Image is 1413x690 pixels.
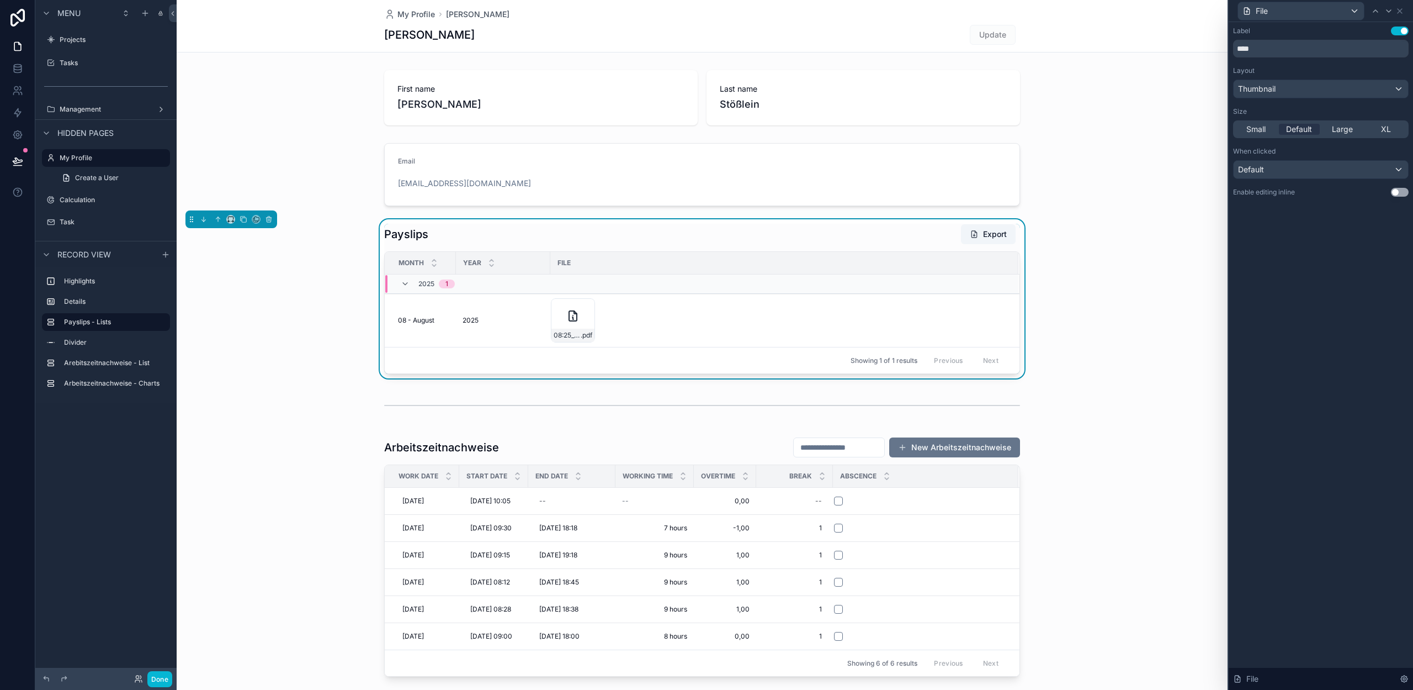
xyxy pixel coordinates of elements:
label: Tasks [60,59,168,67]
label: When clicked [1233,147,1276,156]
span: File [1256,6,1268,17]
span: Overtime [701,472,735,481]
label: Arebitszeitnachweise - List [64,359,166,367]
label: Details [64,297,166,306]
label: Calculation [60,196,168,204]
span: 2025 [418,280,434,288]
span: Hidden pages [57,128,114,139]
label: Arbeitszeitnachweise - Charts [64,379,166,388]
span: Abscence [840,472,877,481]
label: Size [1233,107,1247,116]
span: Month [399,259,424,267]
a: Create a User [55,169,170,187]
div: Enable editing inline [1233,188,1295,197]
a: [PERSON_NAME] [446,9,509,20]
div: 1 [445,280,448,288]
label: Task [60,218,168,227]
span: Record view [57,249,111,260]
label: Divider [64,338,166,347]
button: File [1237,2,1364,20]
span: Menu [57,8,81,19]
span: Work Date [399,472,438,481]
span: Create a User [75,173,119,182]
div: scrollable content [35,267,177,403]
span: Start Date [466,472,507,481]
span: Default [1286,124,1312,135]
span: 2025 [463,316,479,325]
label: Layout [1233,66,1255,75]
span: Break [789,472,812,481]
span: XL [1381,124,1391,135]
a: My Profile [42,149,170,167]
label: Highlights [64,277,166,286]
label: Projects [60,35,168,44]
span: End Date [535,472,568,481]
a: Task [42,213,170,231]
span: 08:25_Lohnabrechnung_Alexander-Stößlein [554,331,581,340]
span: Small [1246,124,1266,135]
label: My Profile [60,154,163,162]
span: Default [1238,164,1264,175]
span: Large [1332,124,1353,135]
span: Showing 6 of 6 results [847,659,917,668]
a: Tasks [42,54,170,72]
span: Working Time [623,472,673,481]
a: My Profile [384,9,435,20]
span: My Profile [397,9,435,20]
span: Showing 1 of 1 results [851,356,917,365]
button: Thumbnail [1233,80,1409,98]
a: Calculation [42,191,170,209]
h1: [PERSON_NAME] [384,27,475,43]
span: 08 - August [398,316,434,325]
span: File [1246,673,1258,684]
a: Projects [42,31,170,49]
span: File [557,259,571,267]
a: Management [42,101,170,118]
button: Default [1233,160,1409,179]
label: Management [60,105,152,114]
button: Export [961,224,1016,244]
button: Done [147,671,172,687]
span: .pdf [581,331,592,340]
span: Thumbnail [1238,83,1276,94]
h1: Payslips [384,227,428,242]
label: Payslips - Lists [64,318,161,326]
span: Year [463,259,481,267]
div: Label [1233,27,1250,35]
